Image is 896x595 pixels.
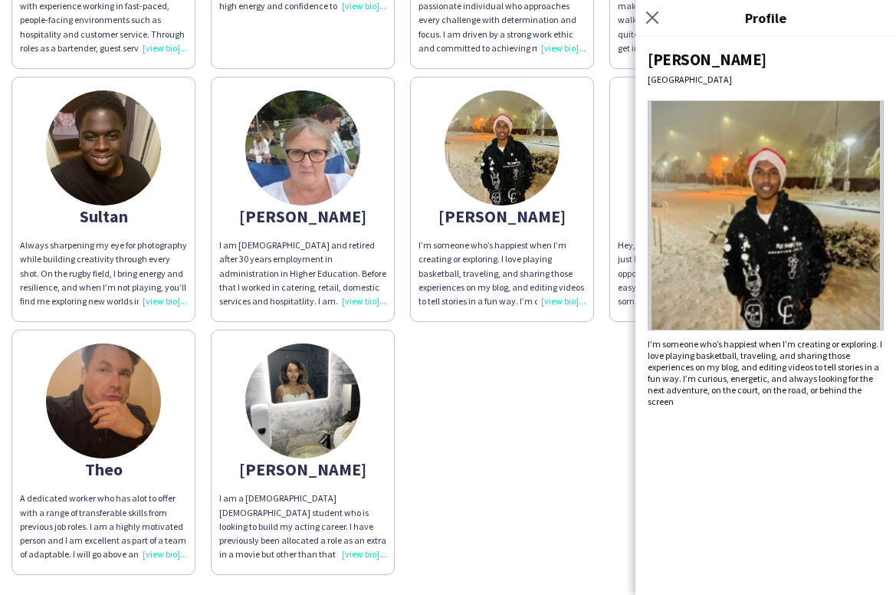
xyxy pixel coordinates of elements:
[635,8,896,28] h3: Profile
[219,209,386,223] div: [PERSON_NAME]
[648,74,884,85] div: [GEOGRAPHIC_DATA]
[648,100,884,330] img: Crew avatar or photo
[418,209,586,223] div: [PERSON_NAME]
[20,238,187,308] div: Always sharpening my eye for photography while building creativity through every shot. On the rug...
[20,462,187,476] div: Theo
[648,338,884,407] div: I’m someone who’s happiest when I’m creating or exploring. I love playing basketball, traveling, ...
[445,90,560,205] img: thumb-68c9338180b00.jpg
[219,462,386,476] div: [PERSON_NAME]
[20,491,187,561] div: A dedicated worker who has alot to offer with a range of transferable skills from previous job ro...
[418,238,586,308] div: I’m someone who’s happiest when I’m creating or exploring. I love playing basketball, traveling, ...
[46,90,161,205] img: thumb-472a3de2-a73d-4373-a314-1a0e12bfbe25.jpg
[245,344,360,459] img: thumb-68c9749690723.jpeg
[618,238,785,308] div: Hey, I’m a [DEMOGRAPHIC_DATA] man just looking for new and interesting work opportunities right n...
[219,238,386,308] div: I am [DEMOGRAPHIC_DATA] and retired after 30 years employment in administration in Higher Educati...
[245,90,360,205] img: thumb-68c57b5de1d51.jpg
[20,209,187,223] div: Sultan
[46,344,161,459] img: thumb-6874de273623e.jpg
[648,49,884,70] div: [PERSON_NAME]
[618,209,785,223] div: Theo
[219,491,386,561] div: I am a [DEMOGRAPHIC_DATA] [DEMOGRAPHIC_DATA] student who is looking to build my acting career. I ...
